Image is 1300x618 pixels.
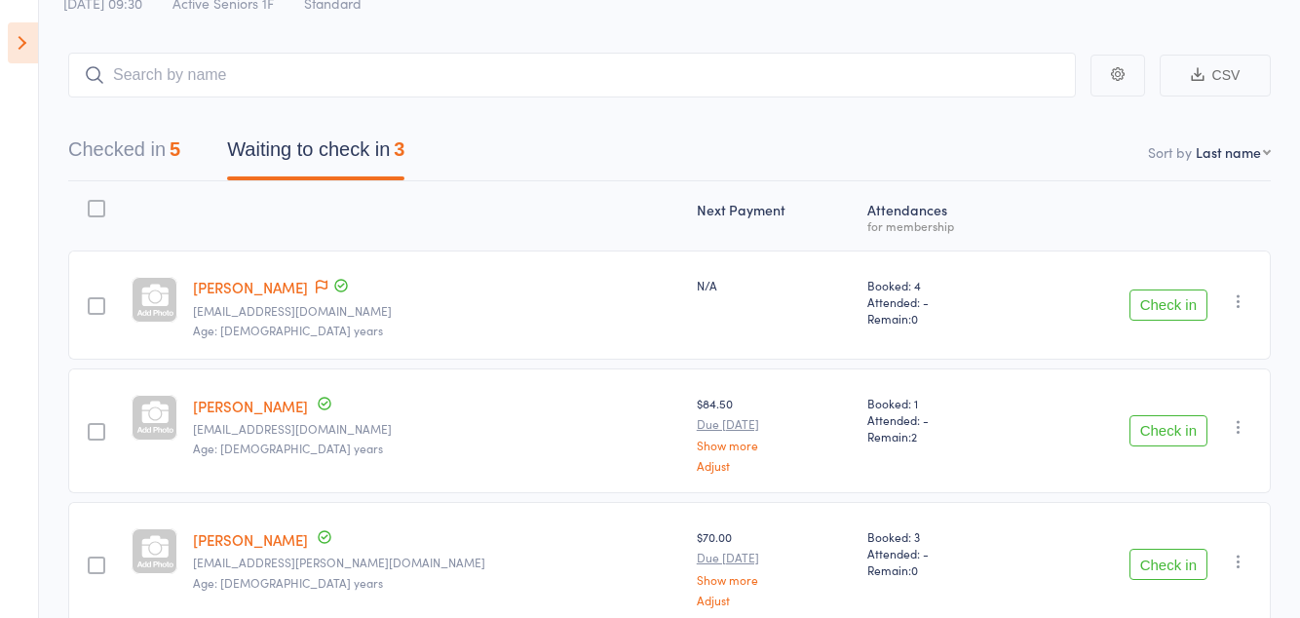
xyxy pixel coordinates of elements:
small: Due [DATE] [697,551,852,564]
div: 3 [394,138,404,160]
span: Age: [DEMOGRAPHIC_DATA] years [193,574,383,591]
button: Checked in5 [68,129,180,180]
small: rbarry@uow.edu.au [193,304,681,318]
span: Booked: 1 [867,395,1019,411]
div: 5 [170,138,180,160]
a: Adjust [697,459,852,472]
span: Remain: [867,310,1019,327]
a: [PERSON_NAME] [193,529,308,550]
span: Attended: - [867,293,1019,310]
a: Show more [697,439,852,451]
span: Booked: 4 [867,277,1019,293]
button: CSV [1160,55,1271,97]
span: Age: [DEMOGRAPHIC_DATA] years [193,440,383,456]
div: N/A [697,277,852,293]
button: Waiting to check in3 [227,129,404,180]
div: Next Payment [689,190,860,242]
input: Search by name [68,53,1076,97]
div: for membership [867,219,1019,232]
span: Remain: [867,561,1019,578]
button: Check in [1129,290,1207,321]
div: Atten­dances [860,190,1027,242]
small: iancammo7@gmail.com [193,422,681,436]
div: $84.50 [697,395,852,472]
div: $70.00 [697,528,852,605]
span: Remain: [867,428,1019,444]
a: Show more [697,573,852,586]
div: Last name [1196,142,1261,162]
a: Adjust [697,594,852,606]
label: Sort by [1148,142,1192,162]
small: bill.chuck@bigpond.com [193,556,681,569]
span: Attended: - [867,411,1019,428]
span: 0 [911,561,918,578]
span: Age: [DEMOGRAPHIC_DATA] years [193,322,383,338]
span: 2 [911,428,917,444]
span: Booked: 3 [867,528,1019,545]
span: 0 [911,310,918,327]
span: Attended: - [867,545,1019,561]
a: [PERSON_NAME] [193,277,308,297]
button: Check in [1129,549,1207,580]
button: Check in [1129,415,1207,446]
a: [PERSON_NAME] [193,396,308,416]
small: Due [DATE] [697,417,852,431]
